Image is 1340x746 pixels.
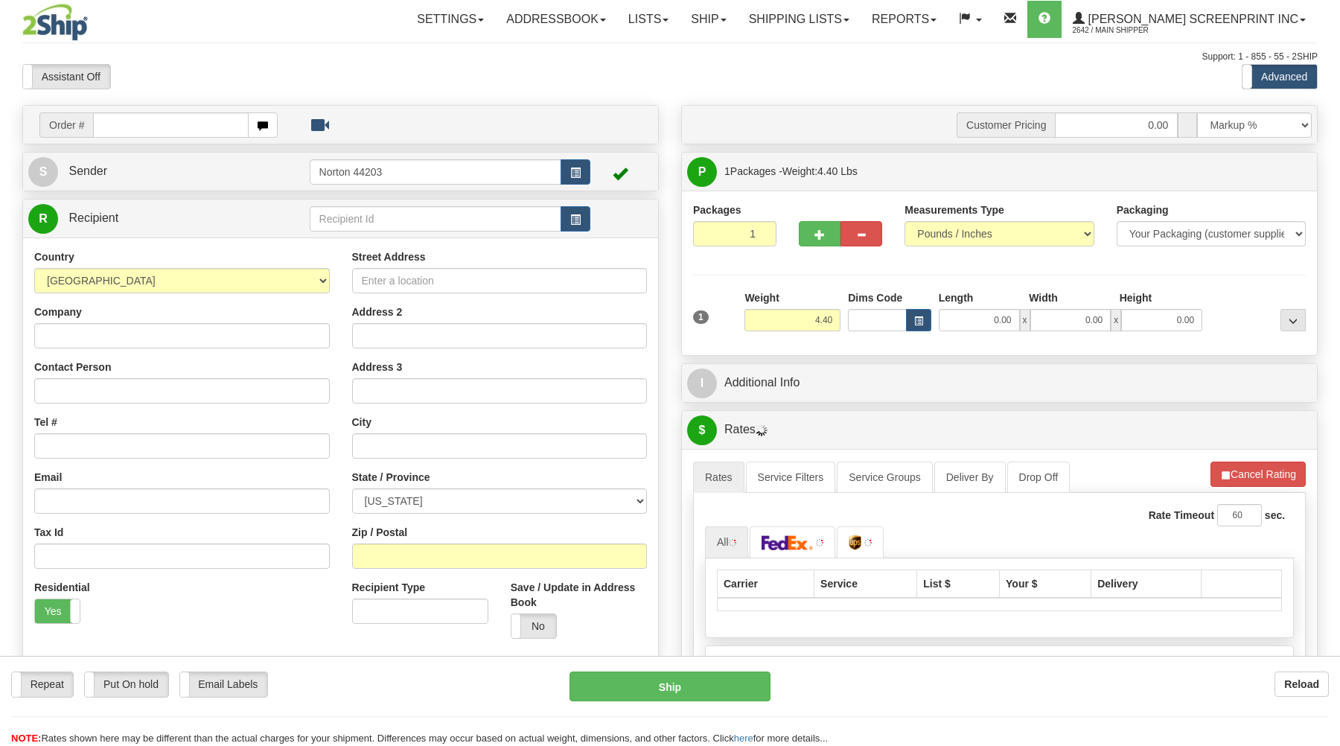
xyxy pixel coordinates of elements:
[782,165,858,177] span: Weight:
[39,112,93,138] span: Order #
[693,310,709,324] span: 1
[864,539,872,546] img: tiny_red.gif
[1210,462,1306,487] button: Cancel Rating
[849,535,861,550] img: UPS
[1085,13,1298,25] span: [PERSON_NAME] Screenprint Inc
[1242,65,1317,89] label: Advanced
[1111,309,1121,331] span: x
[917,570,1000,598] th: List $
[352,470,430,485] label: State / Province
[1073,23,1184,38] span: 2642 / Main Shipper
[352,525,408,540] label: Zip / Postal
[1020,309,1030,331] span: x
[85,672,167,696] label: Put On hold
[1280,309,1306,331] div: ...
[1306,297,1339,449] iframe: chat widget
[22,4,88,41] img: logo2642.jpg
[352,580,426,595] label: Recipient Type
[352,360,403,374] label: Address 3
[814,570,917,598] th: Service
[762,535,814,550] img: FedEx Express®
[744,290,779,305] label: Weight
[68,165,107,177] span: Sender
[34,470,62,485] label: Email
[680,1,737,38] a: Ship
[1029,290,1058,305] label: Width
[724,165,730,177] span: 1
[180,672,268,696] label: Email Labels
[934,462,1006,493] a: Deliver By
[1091,570,1202,598] th: Delivery
[11,733,41,744] span: NOTE:
[34,360,111,374] label: Contact Person
[724,156,858,186] span: Packages -
[840,165,858,177] span: Lbs
[352,249,426,264] label: Street Address
[817,165,837,177] span: 4.40
[310,159,562,185] input: Sender Id
[34,580,90,595] label: Residential
[310,206,562,232] input: Recipient Id
[904,203,1004,217] label: Measurements Type
[687,156,1312,187] a: P 1Packages -Weight:4.40 Lbs
[687,415,1312,445] a: $Rates
[1117,203,1169,217] label: Packaging
[738,1,861,38] a: Shipping lists
[34,415,57,430] label: Tel #
[1284,678,1319,690] b: Reload
[734,733,753,744] a: here
[352,415,371,430] label: City
[718,570,814,598] th: Carrier
[1062,1,1317,38] a: [PERSON_NAME] Screenprint Inc 2642 / Main Shipper
[1265,508,1285,523] label: sec.
[837,462,932,493] a: Service Groups
[406,1,495,38] a: Settings
[705,526,748,558] a: All
[28,203,278,234] a: R Recipient
[687,369,717,398] span: I
[1274,672,1329,697] button: Reload
[1120,290,1152,305] label: Height
[939,290,974,305] label: Length
[68,211,118,224] span: Recipient
[511,580,647,610] label: Save / Update in Address Book
[957,112,1055,138] span: Customer Pricing
[1000,570,1091,598] th: Your $
[569,672,770,701] button: Ship
[1007,462,1071,493] a: Drop Off
[495,1,617,38] a: Addressbook
[12,672,73,696] label: Repeat
[687,157,717,187] span: P
[23,65,110,89] label: Assistant Off
[687,368,1312,398] a: IAdditional Info
[34,249,74,264] label: Country
[28,156,310,187] a: S Sender
[28,204,58,234] span: R
[34,525,63,540] label: Tax Id
[693,462,744,493] a: Rates
[28,157,58,187] span: S
[693,203,741,217] label: Packages
[352,305,403,319] label: Address 2
[729,539,736,546] img: tiny_red.gif
[848,290,902,305] label: Dims Code
[746,462,836,493] a: Service Filters
[1149,508,1214,523] label: Rate Timeout
[617,1,680,38] a: Lists
[34,305,82,319] label: Company
[511,614,556,638] label: No
[35,599,80,623] label: Yes
[352,268,648,293] input: Enter a location
[861,1,948,38] a: Reports
[756,424,768,436] img: Progress.gif
[687,415,717,445] span: $
[816,539,823,546] img: tiny_red.gif
[22,51,1318,63] div: Support: 1 - 855 - 55 - 2SHIP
